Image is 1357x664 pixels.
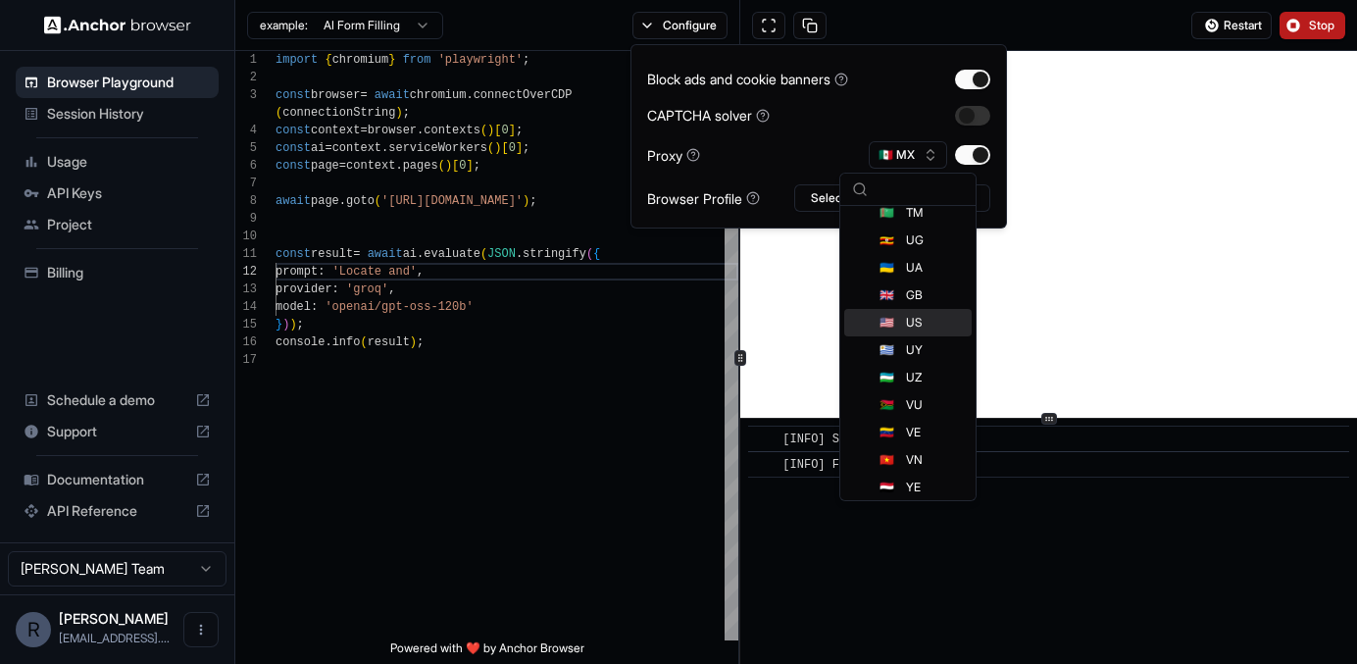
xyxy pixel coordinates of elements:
[516,247,523,261] span: .
[474,159,480,173] span: ;
[417,247,424,261] span: .
[417,335,424,349] span: ;
[235,175,257,192] div: 7
[183,612,219,647] button: Open menu
[47,104,211,124] span: Session History
[459,159,466,173] span: 0
[325,141,331,155] span: =
[276,124,311,137] span: const
[375,194,381,208] span: (
[235,228,257,245] div: 10
[276,141,311,155] span: const
[474,88,573,102] span: connectOverCDP
[346,194,375,208] span: goto
[388,141,487,155] span: serviceWorkers
[47,422,187,441] span: Support
[235,192,257,210] div: 8
[16,178,219,209] div: API Keys
[906,342,923,358] span: UY
[47,263,211,282] span: Billing
[880,287,894,303] span: 🇬🇧
[235,333,257,351] div: 16
[311,124,360,137] span: context
[16,612,51,647] div: R
[16,98,219,129] div: Session History
[593,247,600,261] span: {
[647,105,770,126] div: CAPTCHA solver
[16,257,219,288] div: Billing
[16,384,219,416] div: Schedule a demo
[235,210,257,228] div: 9
[523,53,529,67] span: ;
[47,73,211,92] span: Browser Playground
[276,318,282,332] span: }
[16,67,219,98] div: Browser Playground
[368,335,410,349] span: result
[332,141,381,155] span: context
[452,159,459,173] span: [
[410,335,417,349] span: )
[880,232,894,248] span: 🇺🇬
[529,194,536,208] span: ;
[388,53,395,67] span: }
[523,247,586,261] span: stringify
[325,53,331,67] span: {
[410,88,467,102] span: chromium
[523,194,529,208] span: )
[235,263,257,281] div: 12
[869,141,947,169] button: 🇲🇽 MX
[445,159,452,173] span: )
[1309,18,1336,33] span: Stop
[381,194,523,208] span: '[URL][DOMAIN_NAME]'
[880,397,894,413] span: 🇻🇺
[47,501,187,521] span: API Reference
[311,159,339,173] span: page
[880,452,894,468] span: 🇻🇳
[1224,18,1262,33] span: Restart
[906,425,921,440] span: VE
[311,88,360,102] span: browser
[906,397,923,413] span: VU
[47,470,187,489] span: Documentation
[381,141,388,155] span: .
[794,184,990,212] button: Select Profile...
[260,18,308,33] span: example:
[276,88,311,102] span: const
[466,159,473,173] span: ]
[16,146,219,178] div: Usage
[339,194,346,208] span: .
[487,247,516,261] span: JSON
[906,452,923,468] span: VN
[523,141,529,155] span: ;
[276,282,332,296] span: provider
[235,51,257,69] div: 1
[235,86,257,104] div: 3
[297,318,304,332] span: ;
[1191,12,1272,39] button: Restart
[403,106,410,120] span: ;
[346,159,395,173] span: context
[47,390,187,410] span: Schedule a demo
[332,53,389,67] span: chromium
[403,247,417,261] span: ai
[276,194,311,208] span: await
[360,335,367,349] span: (
[906,315,922,331] span: US
[311,194,339,208] span: page
[906,480,921,495] span: YE
[906,370,922,385] span: UZ
[360,88,367,102] span: =
[758,455,768,475] span: ​
[311,141,325,155] span: ai
[1280,12,1345,39] button: Stop
[906,232,924,248] span: UG
[840,206,976,500] div: Suggestions
[752,12,785,39] button: Open in full screen
[906,287,923,303] span: GB
[487,141,494,155] span: (
[332,282,339,296] span: :
[906,205,923,221] span: TM
[782,433,952,446] span: [INFO] Started Execution
[632,12,728,39] button: Configure
[235,157,257,175] div: 6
